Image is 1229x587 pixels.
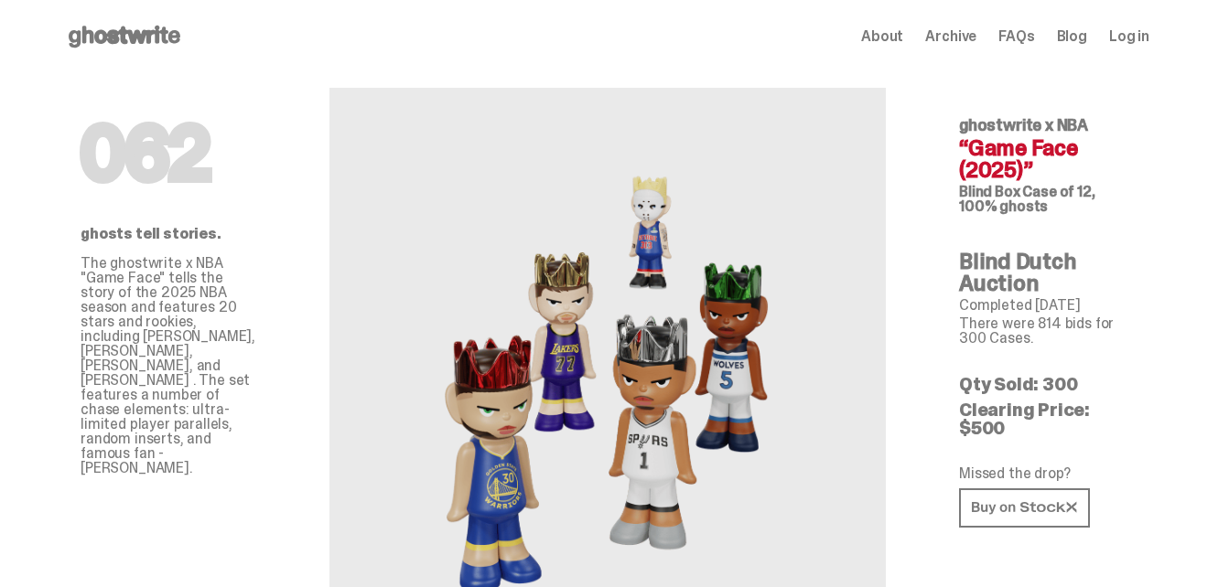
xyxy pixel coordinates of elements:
[959,298,1135,313] p: Completed [DATE]
[1109,29,1149,44] a: Log in
[959,251,1135,294] h4: Blind Dutch Auction
[959,375,1135,393] p: Qty Sold: 300
[959,316,1135,346] p: There were 814 bids for 300 Cases.
[959,182,1095,216] span: Blind Box Case of 12, 100% ghosts
[861,29,903,44] a: About
[959,114,1088,136] span: ghostwrite x NBA
[1057,29,1087,44] a: Blog
[959,466,1135,481] p: Missed the drop?
[925,29,976,44] a: Archive
[959,137,1135,181] h4: “Game Face (2025)”
[81,227,256,241] p: ghosts tell stories.
[998,29,1034,44] a: FAQs
[81,256,256,475] p: The ghostwrite x NBA "Game Face" tells the story of the 2025 NBA season and features 20 stars and...
[959,400,1135,437] p: Clearing Price: $500
[81,117,256,190] h1: 062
